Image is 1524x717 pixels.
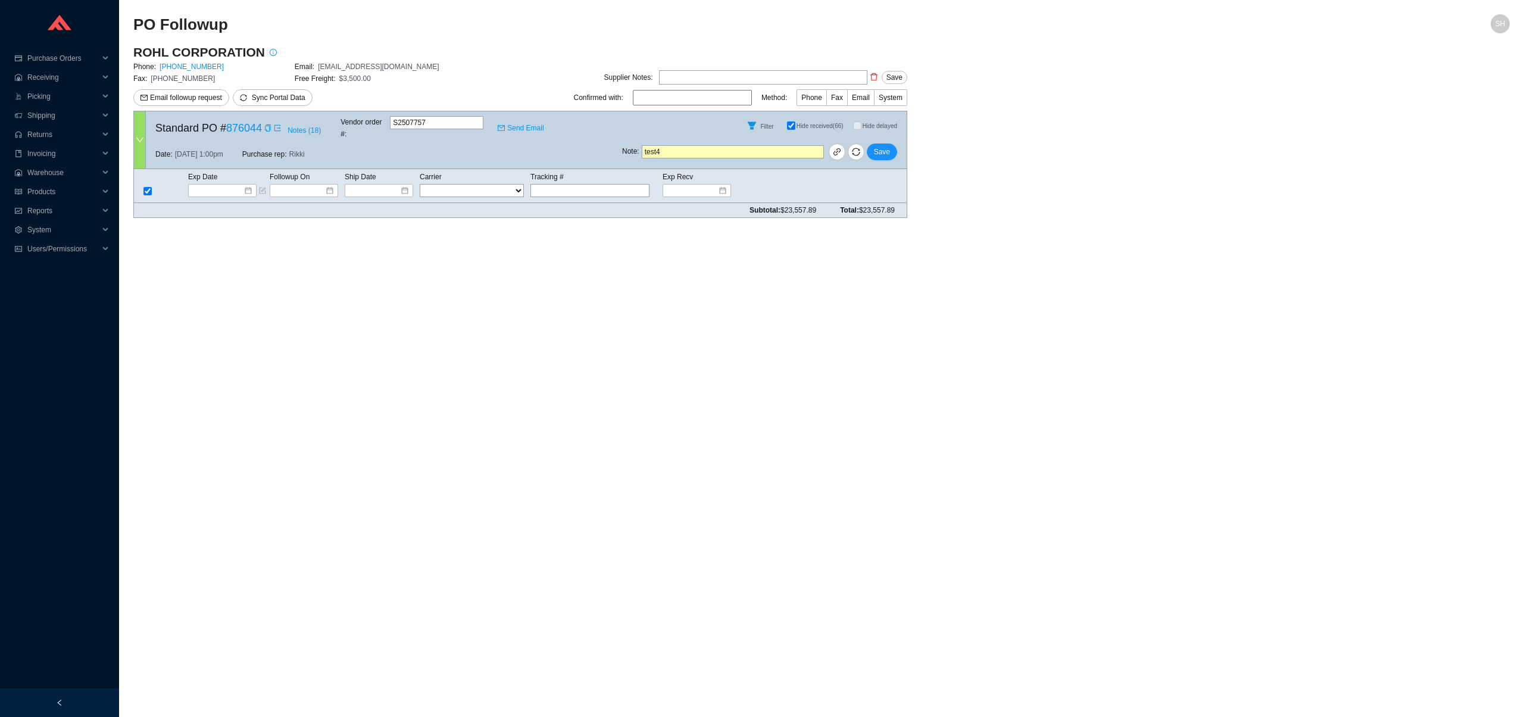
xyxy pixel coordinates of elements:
[339,74,371,83] span: $3,500.00
[498,122,544,134] a: mailSend Email
[853,121,861,130] input: Hide delayed
[498,124,505,132] span: mail
[859,206,895,214] span: $23,557.89
[151,74,215,83] span: [PHONE_NUMBER]
[868,73,880,81] span: delete
[133,89,229,106] button: mailEmail followup request
[574,89,907,106] div: Confirmed with: Method:
[852,93,870,102] span: Email
[288,124,321,136] span: Notes ( 18 )
[175,148,223,160] span: [DATE] 1:00pm
[27,68,99,87] span: Receiving
[780,206,816,214] span: $23,557.89
[848,144,864,160] button: sync
[879,93,902,102] span: System
[622,145,639,158] span: Note :
[264,124,271,132] span: copy
[14,226,23,233] span: setting
[265,44,282,61] button: info-circle
[867,144,897,160] button: Save
[801,93,822,102] span: Phone
[27,144,99,163] span: Invoicing
[133,63,156,71] span: Phone:
[341,116,388,140] span: Vendor order # :
[867,68,880,85] button: delete
[27,182,99,201] span: Products
[133,74,147,83] span: Fax:
[27,201,99,220] span: Reports
[56,699,63,706] span: left
[274,122,281,134] a: export
[840,204,895,216] span: Total:
[663,173,693,181] span: Exp Recv
[188,173,217,181] span: Exp Date
[252,93,305,102] span: Sync Portal Data
[27,125,99,144] span: Returns
[863,123,897,129] span: Hide delayed
[886,71,902,83] span: Save
[760,123,773,130] span: Filter
[295,63,314,71] span: Email:
[345,173,376,181] span: Ship Date
[14,131,23,138] span: customer-service
[833,148,841,158] span: link
[133,14,1166,35] h2: PO Followup
[287,124,321,132] button: Notes (18)
[160,63,224,71] a: [PHONE_NUMBER]
[787,121,795,130] input: Hide received(66)
[27,163,99,182] span: Warehouse
[27,87,99,106] span: Picking
[604,71,653,83] div: Supplier Notes:
[270,173,310,181] span: Followup On
[295,74,336,83] span: Free Freight:
[133,44,265,61] h3: ROHL CORPORATION
[848,148,864,156] span: sync
[318,63,439,71] span: [EMAIL_ADDRESS][DOMAIN_NAME]
[226,122,262,134] a: 876044
[27,106,99,125] span: Shipping
[797,123,844,129] span: Hide received (66)
[264,122,271,134] div: Copy
[14,188,23,195] span: read
[242,148,287,160] span: Purchase rep:
[874,146,890,158] span: Save
[14,55,23,62] span: credit-card
[155,119,262,137] span: Standard PO #
[743,121,761,130] span: filter
[27,220,99,239] span: System
[233,89,313,106] button: syncSync Portal Data
[274,124,281,132] span: export
[140,94,148,102] span: mail
[420,173,442,181] span: Carrier
[742,116,761,135] button: Filter
[289,148,305,160] span: Rikki
[14,245,23,252] span: idcard
[240,94,247,101] span: sync
[829,144,845,160] a: link
[1495,14,1506,33] span: SH
[27,49,99,68] span: Purchase Orders
[831,93,843,102] span: Fax
[882,71,907,84] button: Save
[749,204,816,216] span: Subtotal:
[27,239,99,258] span: Users/Permissions
[14,207,23,214] span: fund
[14,150,23,157] span: book
[259,187,266,194] span: form
[266,49,281,56] span: info-circle
[155,148,173,160] span: Date:
[150,92,222,104] span: Email followup request
[136,136,144,144] span: down
[530,173,564,181] span: Tracking #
